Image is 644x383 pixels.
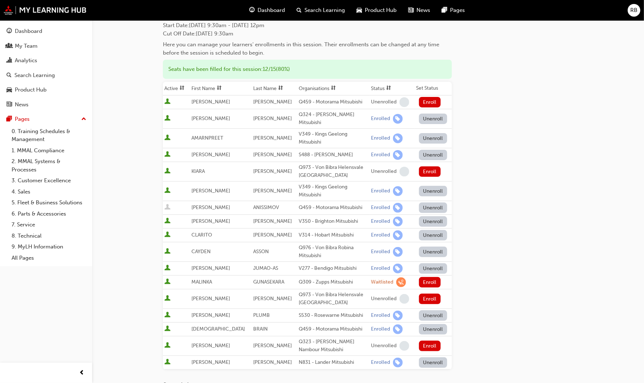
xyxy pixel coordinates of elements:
div: Analytics [15,56,37,65]
span: learningRecordVerb_ENROLL-icon [393,324,403,334]
div: Q973 - Von Bibra Helensvale [GEOGRAPHIC_DATA] [299,163,368,180]
span: sorting-icon [180,85,185,92]
span: learningRecordVerb_ENROLL-icon [393,186,403,196]
span: [PERSON_NAME] [253,342,292,349]
div: Q309 - Zupps Mitsubishi [299,278,368,286]
div: Q323 - [PERSON_NAME] Nambour Mitsubishi [299,338,368,354]
span: search-icon [7,72,12,79]
span: sorting-icon [217,85,222,92]
div: Enrolled [371,115,390,122]
span: [DATE] 9:30am - [DATE] 12pm [189,22,264,29]
span: learningRecordVerb_ENROLL-icon [393,133,403,143]
a: Product Hub [3,83,89,97]
div: Dashboard [15,27,42,35]
div: Enrolled [371,248,390,255]
span: car-icon [357,6,362,15]
a: news-iconNews [403,3,436,18]
div: Q459 - Motorama Mitsubishi [299,98,368,106]
th: Toggle SortBy [190,82,252,95]
div: Enrolled [371,152,390,158]
span: [PERSON_NAME] [191,265,230,271]
div: Unenrolled [371,99,397,106]
th: Toggle SortBy [163,82,190,95]
span: User is active [164,135,170,142]
a: 2. MMAL Systems & Processes [9,156,89,175]
span: User is inactive [164,204,170,211]
button: DashboardMy TeamAnalyticsSearch LearningProduct HubNews [3,23,89,112]
div: Enrolled [371,135,390,142]
a: search-iconSearch Learning [291,3,351,18]
div: Pages [15,115,30,123]
div: Unenrolled [371,342,397,349]
a: 3. Customer Excellence [9,175,89,186]
button: RB [628,4,640,17]
span: learningRecordVerb_NONE-icon [399,341,409,351]
div: Product Hub [15,86,47,94]
a: 4. Sales [9,186,89,197]
span: User is active [164,359,170,366]
span: Dashboard [258,6,285,14]
span: [PERSON_NAME] [191,188,230,194]
span: learningRecordVerb_ENROLL-icon [393,203,403,213]
a: guage-iconDashboard [244,3,291,18]
div: V314 - Hobart Mitsubishi [299,231,368,239]
span: ASSON [253,248,269,255]
button: Enroll [419,294,441,304]
span: [PERSON_NAME] [191,218,230,224]
div: Unenrolled [371,168,397,175]
span: prev-icon [79,369,85,378]
span: [PERSON_NAME] [253,115,292,122]
span: [PERSON_NAME] [191,342,230,349]
span: Pages [450,6,465,14]
span: [PERSON_NAME] [253,168,292,174]
a: 5. Fleet & Business Solutions [9,197,89,208]
span: [PERSON_NAME] [253,295,292,302]
button: Enroll [419,166,441,177]
span: [PERSON_NAME] [191,204,230,210]
span: search-icon [297,6,302,15]
span: [DEMOGRAPHIC_DATA] [191,326,245,332]
span: Start Date : [163,21,452,30]
span: PLUMB [253,312,270,318]
span: news-icon [7,102,12,108]
button: Unenroll [419,247,447,257]
span: learningRecordVerb_ENROLL-icon [393,247,403,257]
span: User is active [164,187,170,195]
span: learningRecordVerb_ENROLL-icon [393,264,403,273]
span: RB [631,6,638,14]
span: sorting-icon [331,85,336,92]
div: Enrolled [371,204,390,211]
span: [PERSON_NAME] [253,135,292,141]
span: learningRecordVerb_WAITLIST-icon [396,277,406,287]
div: V349 - Kings Geelong Mitsubishi [299,183,368,199]
a: News [3,98,89,111]
a: Analytics [3,54,89,67]
span: learningRecordVerb_ENROLL-icon [393,230,403,240]
span: MALINKA [191,279,212,285]
div: Enrolled [371,232,390,239]
span: User is active [164,98,170,106]
span: guage-icon [7,28,12,35]
span: learningRecordVerb_ENROLL-icon [393,114,403,124]
span: learningRecordVerb_NONE-icon [399,294,409,304]
div: Enrolled [371,218,390,225]
span: Product Hub [365,6,397,14]
a: 6. Parts & Accessories [9,208,89,220]
div: Enrolled [371,312,390,319]
div: Enrolled [371,265,390,272]
span: pages-icon [442,6,448,15]
img: mmal [4,5,87,15]
button: Unenroll [419,133,447,144]
span: CLARITO [191,232,212,238]
div: N831 - Lander Mitsubishi [299,358,368,367]
div: News [15,101,29,109]
a: pages-iconPages [436,3,471,18]
button: Unenroll [419,203,447,213]
button: Unenroll [419,230,447,241]
span: [PERSON_NAME] [253,232,292,238]
span: User is active [164,218,170,225]
span: [PERSON_NAME] [253,152,292,158]
button: Pages [3,112,89,126]
span: User is active [164,231,170,239]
